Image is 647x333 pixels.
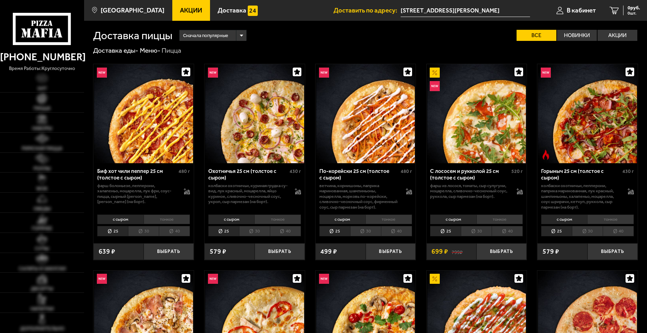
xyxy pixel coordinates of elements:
span: Роллы [34,166,51,171]
label: Новинки [557,30,597,41]
div: Биф хот чили пеппер 25 см (толстое с сыром) [97,168,177,181]
li: тонкое [476,214,523,224]
span: Дополнительно [20,326,64,331]
li: тонкое [144,214,190,224]
span: 430 г [290,168,301,174]
img: Острое блюдо [541,150,551,160]
span: 499 ₽ [320,248,337,255]
span: 699 ₽ [431,248,448,255]
a: Доставка еды- [93,46,138,54]
span: Напитки [30,307,54,312]
li: с сыром [97,214,144,224]
li: 25 [208,226,239,237]
li: тонкое [587,214,634,224]
a: Меню- [140,46,161,54]
span: Акции [180,7,202,14]
p: фарш болоньезе, пепперони, халапеньо, моцарелла, лук фри, соус-пицца, сырный [PERSON_NAME], [PERS... [97,183,177,204]
a: НовинкаПо-корейски 25 см (толстое с сыром) [316,64,416,163]
li: 40 [603,226,634,237]
li: тонкое [254,214,301,224]
span: 0 руб. [628,6,640,10]
span: Пицца [34,106,51,111]
a: НовинкаОстрое блюдоГорыныч 25 см (толстое с сыром) [537,64,637,163]
span: Доставка [218,7,246,14]
li: 40 [381,226,412,237]
div: Горыныч 25 см (толстое с сыром) [541,168,621,181]
img: Новинка [319,274,329,284]
span: Римская пицца [22,146,62,151]
button: Выбрать [366,243,416,260]
span: Обеды [34,207,51,211]
li: 40 [492,226,523,237]
li: 30 [461,226,492,237]
li: 25 [541,226,572,237]
img: Новинка [97,68,107,78]
img: Новинка [97,274,107,284]
li: с сыром [208,214,255,224]
li: 30 [128,226,159,237]
span: 0 шт. [628,11,640,15]
span: [GEOGRAPHIC_DATA] [101,7,164,14]
img: Новинка [208,274,218,284]
span: Доставить по адресу: [334,7,401,14]
li: 40 [159,226,190,237]
input: Ваш адрес доставки [401,4,530,17]
li: 30 [572,226,603,237]
span: Салаты и закуски [19,266,66,271]
span: WOK [36,186,48,191]
img: Биф хот чили пеппер 25 см (толстое с сыром) [94,64,193,163]
s: 799 ₽ [452,248,463,255]
img: Новинка [319,68,329,78]
label: Все [517,30,556,41]
span: Хит [37,86,47,91]
a: АкционныйНовинкаС лососем и рукколой 25 см (толстое с сыром) [427,64,527,163]
span: 430 г [622,168,634,174]
img: С лососем и рукколой 25 см (толстое с сыром) [427,64,526,163]
button: Выбрать [144,243,194,260]
button: Выбрать [587,243,638,260]
p: ветчина, корнишоны, паприка маринованная, шампиньоны, моцарелла, морковь по-корейски, сливочно-че... [319,183,399,210]
span: Десерты [31,287,53,291]
span: 579 ₽ [543,248,559,255]
li: с сыром [541,214,587,224]
li: 25 [430,226,461,237]
span: 639 ₽ [99,248,115,255]
img: По-корейски 25 см (толстое с сыром) [316,64,415,163]
a: НовинкаБиф хот чили пеппер 25 см (толстое с сыром) [93,64,193,163]
span: Супы [35,246,49,251]
div: Пицца [162,46,181,55]
img: 15daf4d41897b9f0e9f617042186c801.svg [248,6,258,16]
p: фарш из лосося, томаты, сыр сулугуни, моцарелла, сливочно-чесночный соус, руккола, сыр пармезан (... [430,183,510,199]
li: тонкое [365,214,412,224]
div: По-корейски 25 см (толстое с сыром) [319,168,399,181]
span: 520 г [511,168,523,174]
img: Горыныч 25 см (толстое с сыром) [538,64,637,163]
button: Выбрать [476,243,527,260]
span: 480 г [401,168,412,174]
li: с сыром [319,214,366,224]
li: 25 [319,226,350,237]
img: Новинка [541,68,551,78]
p: колбаски охотничьи, куриная грудка су-вид, лук красный, моцарелла, яйцо куриное, сливочно-чесночн... [208,183,288,204]
li: 25 [97,226,128,237]
img: Акционный [430,274,440,284]
a: НовинкаОхотничья 25 см (толстое с сыром) [204,64,304,163]
div: Охотничья 25 см (толстое с сыром) [208,168,288,181]
img: Новинка [430,81,440,91]
span: Горячее [32,226,52,231]
img: Охотничья 25 см (толстое с сыром) [205,64,304,163]
li: 30 [350,226,381,237]
img: Новинка [208,68,218,78]
p: колбаски Охотничьи, пепперони, паприка маринованная, лук красный, шампиньоны, халапеньо, моцарелл... [541,183,621,210]
li: 30 [239,226,270,237]
label: Акции [598,30,637,41]
img: Акционный [430,68,440,78]
h1: Доставка пиццы [93,30,172,41]
span: 579 ₽ [210,248,226,255]
div: С лососем и рукколой 25 см (толстое с сыром) [430,168,510,181]
span: Наборы [32,126,52,131]
li: с сыром [430,214,476,224]
span: В кабинет [567,7,596,14]
span: Сначала популярные [183,29,228,42]
button: Выбрать [255,243,305,260]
